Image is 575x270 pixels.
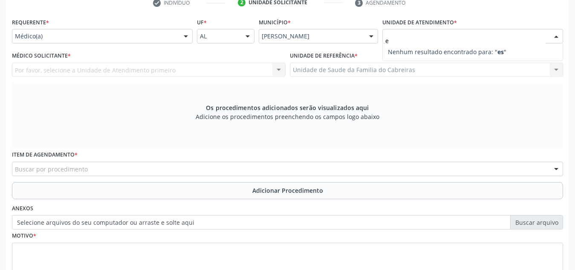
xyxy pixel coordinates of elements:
[385,32,546,49] input: Unidade de atendimento
[12,16,49,29] label: Requerente
[197,16,207,29] label: UF
[12,49,71,63] label: Médico Solicitante
[200,32,237,41] span: AL
[382,16,457,29] label: Unidade de atendimento
[15,32,175,41] span: Médico(a)
[12,202,33,215] label: Anexos
[497,48,504,56] strong: es
[196,112,379,121] span: Adicione os procedimentos preenchendo os campos logo abaixo
[262,32,361,41] span: [PERSON_NAME]
[259,16,291,29] label: Município
[290,49,358,63] label: Unidade de referência
[206,103,369,112] span: Os procedimentos adicionados serão visualizados aqui
[12,229,36,243] label: Motivo
[15,165,88,174] span: Buscar por procedimento
[388,48,506,56] span: Nenhum resultado encontrado para: " "
[252,186,323,195] span: Adicionar Procedimento
[12,148,78,162] label: Item de agendamento
[12,182,563,199] button: Adicionar Procedimento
